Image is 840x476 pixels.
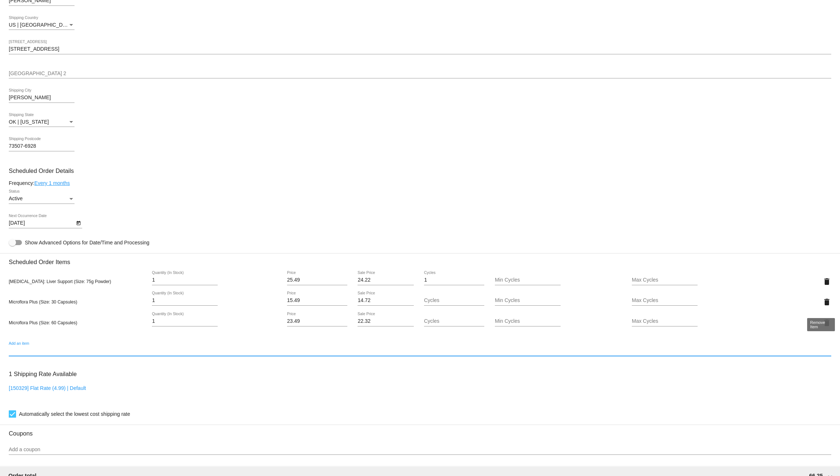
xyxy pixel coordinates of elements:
[495,318,561,324] input: Min Cycles
[9,22,73,28] span: US | [GEOGRAPHIC_DATA]
[632,298,698,303] input: Max Cycles
[9,119,75,125] mat-select: Shipping State
[9,447,831,453] input: Add a coupon
[152,318,218,324] input: Quantity (In Stock)
[152,277,218,283] input: Quantity (In Stock)
[9,320,77,325] span: Microflora Plus (Size: 60 Capsules)
[495,298,561,303] input: Min Cycles
[9,22,75,28] mat-select: Shipping Country
[9,299,77,305] span: Microflora Plus (Size: 30 Capsules)
[287,298,347,303] input: Price
[9,119,49,125] span: OK | [US_STATE]
[9,366,77,382] h3: 1 Shipping Rate Available
[9,95,75,101] input: Shipping City
[9,348,831,354] input: Add an item
[9,196,23,201] span: Active
[19,410,130,418] span: Automatically select the lowest cost shipping rate
[9,71,831,77] input: Shipping Street 2
[495,277,561,283] input: Min Cycles
[822,318,831,327] mat-icon: delete
[9,46,831,52] input: Shipping Street 1
[822,298,831,306] mat-icon: delete
[424,318,484,324] input: Cycles
[9,220,75,226] input: Next Occurrence Date
[9,180,831,186] div: Frequency:
[632,318,698,324] input: Max Cycles
[9,385,86,391] a: [150329] Flat Rate (4.99) | Default
[75,219,82,227] button: Open calendar
[9,425,831,437] h3: Coupons
[632,277,698,283] input: Max Cycles
[424,298,484,303] input: Cycles
[34,180,70,186] a: Every 1 months
[9,143,75,149] input: Shipping Postcode
[152,298,218,303] input: Quantity (In Stock)
[424,277,484,283] input: Cycles
[358,298,413,303] input: Sale Price
[358,318,413,324] input: Sale Price
[287,277,347,283] input: Price
[9,167,831,174] h3: Scheduled Order Details
[822,277,831,286] mat-icon: delete
[287,318,347,324] input: Price
[9,253,831,266] h3: Scheduled Order Items
[9,196,75,202] mat-select: Status
[25,239,149,246] span: Show Advanced Options for Date/Time and Processing
[358,277,413,283] input: Sale Price
[9,279,111,284] span: [MEDICAL_DATA]: Liver Support (Size: 75g Powder)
